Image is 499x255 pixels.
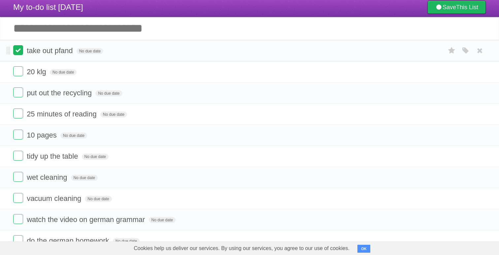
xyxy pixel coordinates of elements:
[13,193,23,203] label: Done
[13,45,23,55] label: Done
[100,112,127,117] span: No due date
[149,217,176,223] span: No due date
[77,48,103,54] span: No due date
[357,245,370,253] button: OK
[427,1,486,14] a: SaveThis List
[85,196,112,202] span: No due date
[27,237,111,245] span: do the german homework
[27,47,74,55] span: take out pfand
[27,173,69,181] span: wet cleaning
[27,110,98,118] span: 25 minutes of reading
[127,242,356,255] span: Cookies help us deliver our services. By using our services, you agree to our use of cookies.
[13,130,23,140] label: Done
[13,235,23,245] label: Done
[27,89,93,97] span: put out the recycling
[27,194,83,203] span: vacuum cleaning
[13,109,23,118] label: Done
[27,68,48,76] span: 20 klg
[13,66,23,76] label: Done
[27,215,147,224] span: watch the video on german grammar
[113,238,140,244] span: No due date
[82,154,109,160] span: No due date
[60,133,87,139] span: No due date
[13,214,23,224] label: Done
[27,131,58,139] span: 10 pages
[13,3,83,12] span: My to-do list [DATE]
[71,175,98,181] span: No due date
[456,4,478,11] b: This List
[50,69,77,75] span: No due date
[446,45,458,56] label: Star task
[13,172,23,182] label: Done
[13,87,23,97] label: Done
[95,90,122,96] span: No due date
[27,152,80,160] span: tidy up the table
[13,151,23,161] label: Done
